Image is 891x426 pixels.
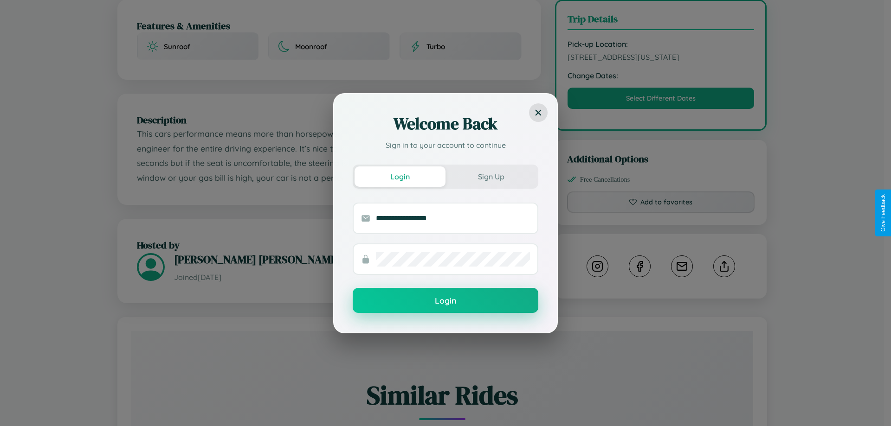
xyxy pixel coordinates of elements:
[353,113,538,135] h2: Welcome Back
[880,194,886,232] div: Give Feedback
[353,140,538,151] p: Sign in to your account to continue
[445,166,536,187] button: Sign Up
[353,288,538,313] button: Login
[355,166,445,187] button: Login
